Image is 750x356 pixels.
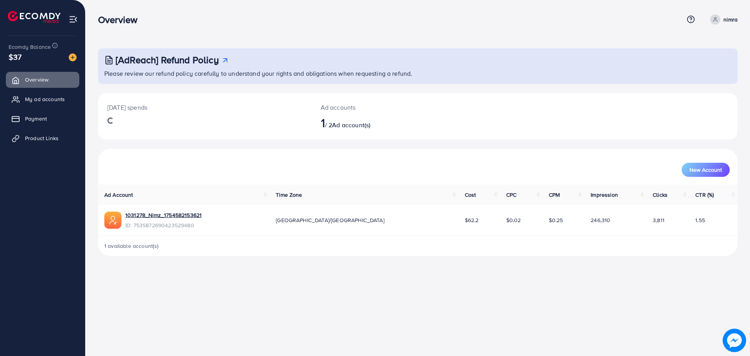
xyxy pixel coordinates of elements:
[25,134,59,142] span: Product Links
[682,163,730,177] button: New Account
[549,216,563,224] span: $0.25
[6,130,79,146] a: Product Links
[104,242,159,250] span: 1 available account(s)
[25,95,65,103] span: My ad accounts
[695,216,705,224] span: 1.55
[723,15,737,24] p: nimra
[465,191,476,199] span: Cost
[107,103,302,112] p: [DATE] spends
[549,191,560,199] span: CPM
[6,72,79,87] a: Overview
[689,167,722,173] span: New Account
[506,216,521,224] span: $0.02
[6,111,79,126] a: Payment
[332,121,370,129] span: Ad account(s)
[69,53,77,61] img: image
[98,14,144,25] h3: Overview
[8,11,61,23] img: logo
[104,69,733,78] p: Please review our refund policy carefully to understand your rights and obligations when requesti...
[25,115,47,123] span: Payment
[321,103,462,112] p: Ad accounts
[723,329,746,352] img: image
[104,212,121,229] img: ic-ads-acc.e4c84228.svg
[125,211,202,219] a: 1031278_Nimz_1754582153621
[591,191,618,199] span: Impression
[6,91,79,107] a: My ad accounts
[653,216,664,224] span: 3,811
[591,216,610,224] span: 246,310
[116,54,219,66] h3: [AdReach] Refund Policy
[25,76,48,84] span: Overview
[276,191,302,199] span: Time Zone
[321,115,462,130] h2: / 2
[321,114,325,132] span: 1
[69,15,78,24] img: menu
[276,216,384,224] span: [GEOGRAPHIC_DATA]/[GEOGRAPHIC_DATA]
[707,14,737,25] a: nimra
[125,221,202,229] span: ID: 7535872690423529480
[9,51,21,62] span: $37
[695,191,714,199] span: CTR (%)
[506,191,516,199] span: CPC
[104,191,133,199] span: Ad Account
[9,43,51,51] span: Ecomdy Balance
[653,191,668,199] span: Clicks
[465,216,479,224] span: $62.2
